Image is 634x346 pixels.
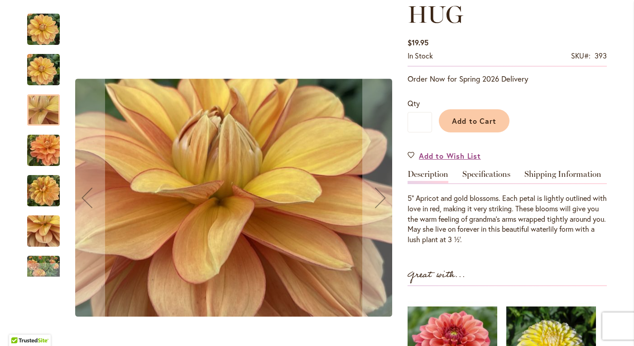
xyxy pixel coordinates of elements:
img: GRANDMA'S HUG [75,79,392,317]
span: Add to Cart [452,116,497,126]
div: GRANDMA'S HUG [27,126,69,166]
p: 5” Apricot and gold blossoms. Each petal is lightly outlined with love in red, making it very str... [408,193,607,245]
div: Availability [408,51,433,61]
a: Add to Wish List [408,151,481,161]
img: GRANDMA'S HUG [11,126,76,175]
span: $19.95 [408,38,428,47]
span: Add to Wish List [419,151,481,161]
strong: Great with... [408,268,466,283]
img: GRANDMA'S HUG [27,169,60,213]
a: Shipping Information [524,170,601,183]
a: Specifications [462,170,510,183]
span: In stock [408,51,433,60]
div: 393 [595,51,607,61]
img: GRANDMA'S HUG [27,210,60,253]
div: GRANDMA'S HUG [27,247,69,287]
div: GRANDMA'S HUG [27,45,69,85]
iframe: Launch Accessibility Center [7,314,32,339]
div: Detailed Product Info [408,170,607,245]
p: Order Now for Spring 2026 Delivery [408,73,607,84]
span: Qty [408,98,420,108]
img: GRANDMA'S HUG [27,13,60,46]
img: GRANDMA'S HUG [27,48,60,92]
div: GRANDMA'S HUG [27,85,69,126]
div: GRANDMA'S HUG [27,206,69,247]
div: Next [27,263,60,277]
a: Description [408,170,448,183]
div: GRANDMA'S HUG [27,5,69,45]
div: GRANDMA'S HUG [27,166,69,206]
button: Add to Cart [439,109,509,132]
strong: SKU [571,51,591,60]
